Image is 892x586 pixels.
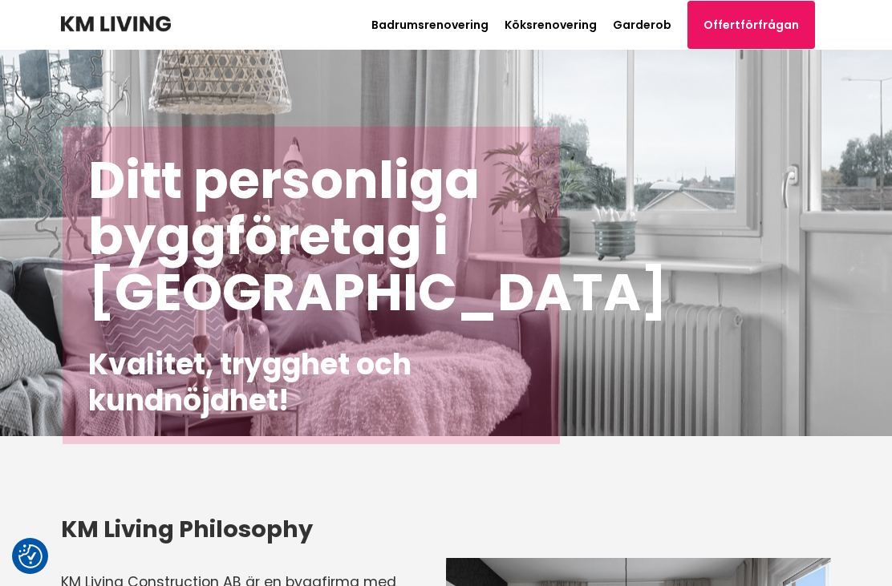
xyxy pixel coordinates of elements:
h1: Ditt personliga byggföretag i [GEOGRAPHIC_DATA] [88,152,534,321]
img: Revisit consent button [18,544,43,568]
img: KM Living [61,16,171,32]
a: Garderob [613,17,671,33]
h2: Kvalitet, trygghet och kundnöjdhet! [88,346,534,418]
h3: KM Living Philosophy [61,513,406,545]
a: Köksrenovering [505,17,597,33]
a: Badrumsrenovering [371,17,489,33]
button: Samtyckesinställningar [18,544,43,568]
a: Offertförfrågan [687,1,815,49]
